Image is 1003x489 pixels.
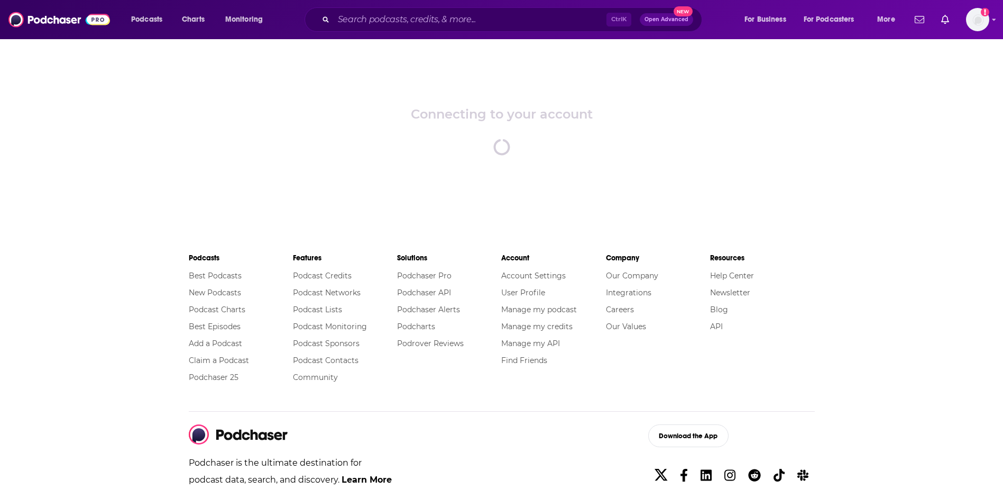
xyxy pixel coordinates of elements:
[501,305,577,314] a: Manage my podcast
[696,464,716,487] a: Linkedin
[189,356,249,365] a: Claim a Podcast
[769,464,789,487] a: TikTok
[937,11,953,29] a: Show notifications dropdown
[293,356,358,365] a: Podcast Contacts
[124,11,176,28] button: open menu
[293,339,360,348] a: Podcast Sponsors
[674,6,693,16] span: New
[606,13,631,26] span: Ctrl K
[676,464,692,487] a: Facebook
[189,305,245,314] a: Podcast Charts
[8,10,110,30] img: Podchaser - Follow, Share and Rate Podcasts
[501,288,545,297] a: User Profile
[720,464,740,487] a: Instagram
[397,249,501,267] li: Solutions
[293,271,352,280] a: Podcast Credits
[501,249,605,267] li: Account
[645,17,688,22] span: Open Advanced
[744,464,765,487] a: Reddit
[293,322,367,331] a: Podcast Monitoring
[189,288,241,297] a: New Podcasts
[189,322,241,331] a: Best Episodes
[175,11,211,28] a: Charts
[870,11,908,28] button: open menu
[189,373,238,382] a: Podchaser 25
[342,475,392,485] a: Learn More
[650,464,671,487] a: X/Twitter
[710,322,723,331] a: API
[189,424,288,445] img: Podchaser - Follow, Share and Rate Podcasts
[189,249,293,267] li: Podcasts
[501,322,573,331] a: Manage my credits
[710,249,814,267] li: Resources
[397,305,460,314] a: Podchaser Alerts
[606,249,710,267] li: Company
[225,12,263,27] span: Monitoring
[397,322,435,331] a: Podcharts
[966,8,989,31] img: User Profile
[293,249,397,267] li: Features
[189,271,242,280] a: Best Podcasts
[293,373,338,382] a: Community
[606,305,634,314] a: Careers
[793,464,813,487] a: Slack
[737,11,799,28] button: open menu
[606,271,658,280] a: Our Company
[218,11,277,28] button: open menu
[397,288,451,297] a: Podchaser API
[501,356,547,365] a: Find Friends
[501,339,560,348] a: Manage my API
[606,322,646,331] a: Our Values
[189,339,242,348] a: Add a Podcast
[966,8,989,31] span: Logged in as WE_Broadcast1
[397,271,452,280] a: Podchaser Pro
[293,288,361,297] a: Podcast Networks
[411,106,593,122] div: Connecting to your account
[910,11,928,29] a: Show notifications dropdown
[640,13,693,26] button: Open AdvancedNew
[606,288,651,297] a: Integrations
[710,271,754,280] a: Help Center
[804,12,854,27] span: For Podcasters
[966,8,989,31] button: Show profile menu
[182,12,205,27] span: Charts
[334,11,606,28] input: Search podcasts, credits, & more...
[797,11,870,28] button: open menu
[981,8,989,16] svg: Add a profile image
[315,7,712,32] div: Search podcasts, credits, & more...
[397,339,464,348] a: Podrover Reviews
[293,305,342,314] a: Podcast Lists
[710,305,728,314] a: Blog
[648,424,729,447] button: Download the App
[501,271,566,280] a: Account Settings
[877,12,895,27] span: More
[131,12,162,27] span: Podcasts
[710,288,750,297] a: Newsletter
[744,12,786,27] span: For Business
